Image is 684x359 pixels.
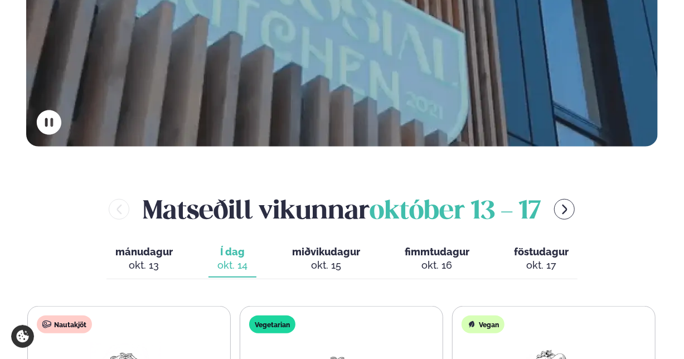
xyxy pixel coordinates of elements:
[292,259,360,272] div: okt. 15
[462,316,504,333] div: Vegan
[514,246,569,258] span: föstudagur
[396,241,478,278] button: fimmtudagur okt. 16
[42,320,51,329] img: beef.svg
[217,259,248,272] div: okt. 14
[106,241,182,278] button: mánudagur okt. 13
[109,199,129,220] button: menu-btn-left
[370,200,541,224] span: október 13 - 17
[208,241,256,278] button: Í dag okt. 14
[115,246,173,258] span: mánudagur
[143,191,541,227] h2: Matseðill vikunnar
[554,199,575,220] button: menu-btn-right
[217,245,248,259] span: Í dag
[405,259,469,272] div: okt. 16
[115,259,173,272] div: okt. 13
[292,246,360,258] span: miðvikudagur
[505,241,578,278] button: föstudagur okt. 17
[514,259,569,272] div: okt. 17
[283,241,369,278] button: miðvikudagur okt. 15
[249,316,295,333] div: Vegetarian
[405,246,469,258] span: fimmtudagur
[467,320,476,329] img: Vegan.svg
[11,325,34,348] a: Cookie settings
[37,316,92,333] div: Nautakjöt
